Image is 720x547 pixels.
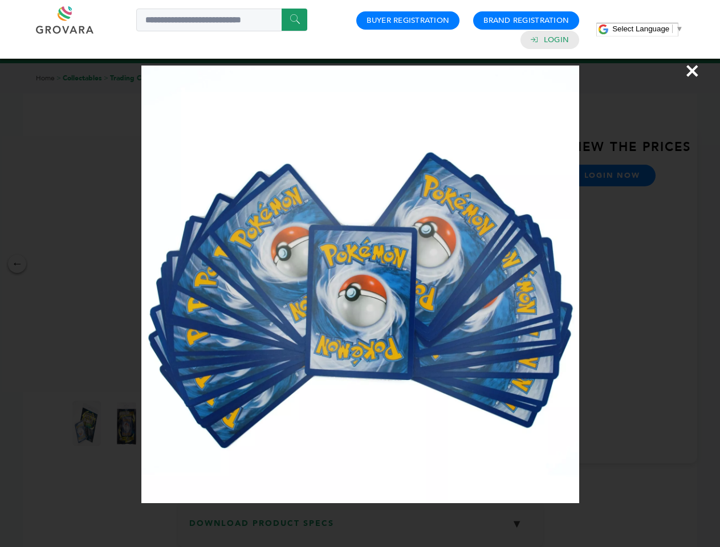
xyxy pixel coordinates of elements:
[544,35,569,45] a: Login
[612,25,683,33] a: Select Language​
[136,9,307,31] input: Search a product or brand...
[685,55,700,87] span: ×
[676,25,683,33] span: ▼
[483,15,569,26] a: Brand Registration
[367,15,449,26] a: Buyer Registration
[141,66,579,503] img: Image Preview
[612,25,669,33] span: Select Language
